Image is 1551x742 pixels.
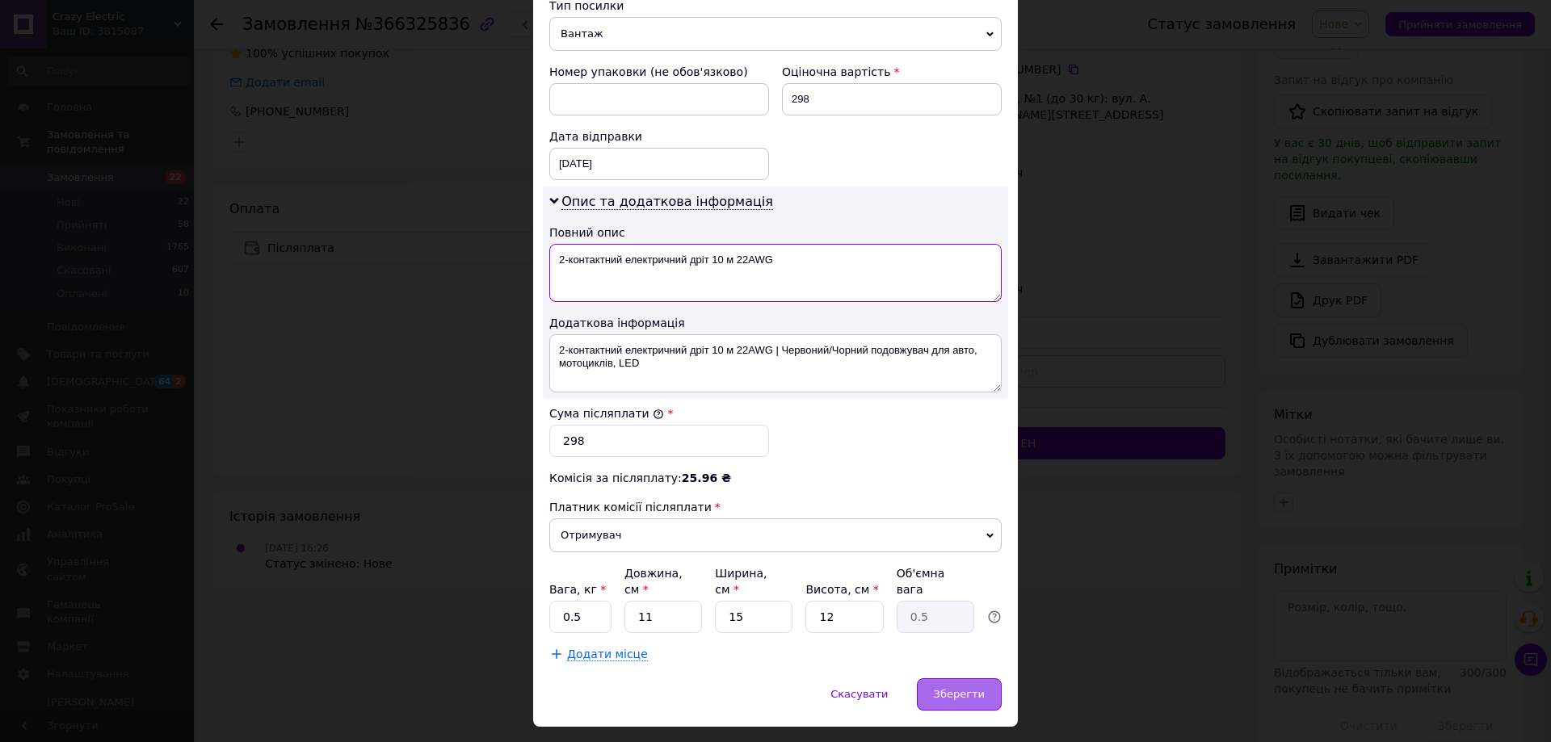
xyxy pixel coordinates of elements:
[549,334,1002,392] textarea: 2-контактний електричний дріт 10 м 22AWG | Червоний/Чорний подовжувач для авто, мотоциклів, LED
[805,583,878,596] label: Висота, см
[549,470,1002,486] div: Комісія за післяплату:
[549,17,1002,51] span: Вантаж
[549,128,769,145] div: Дата відправки
[549,224,1002,241] div: Повний опис
[549,315,1002,331] div: Додаткова інформація
[715,567,767,596] label: Ширина, см
[549,583,606,596] label: Вага, кг
[561,194,773,210] span: Опис та додаткова інформація
[624,567,683,596] label: Довжина, см
[934,688,985,700] span: Зберегти
[549,64,769,80] div: Номер упаковки (не обов'язково)
[682,472,731,484] span: 25.96 ₴
[830,688,888,700] span: Скасувати
[549,501,712,514] span: Платник комісії післяплати
[567,648,648,661] span: Додати місце
[549,244,1002,302] textarea: 2-контактний електричний дріт 10 м 22AWG
[549,407,664,420] label: Сума післяплати
[549,518,1002,552] span: Отримувач
[897,565,974,597] div: Об'ємна вага
[782,64,1002,80] div: Оціночна вартість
